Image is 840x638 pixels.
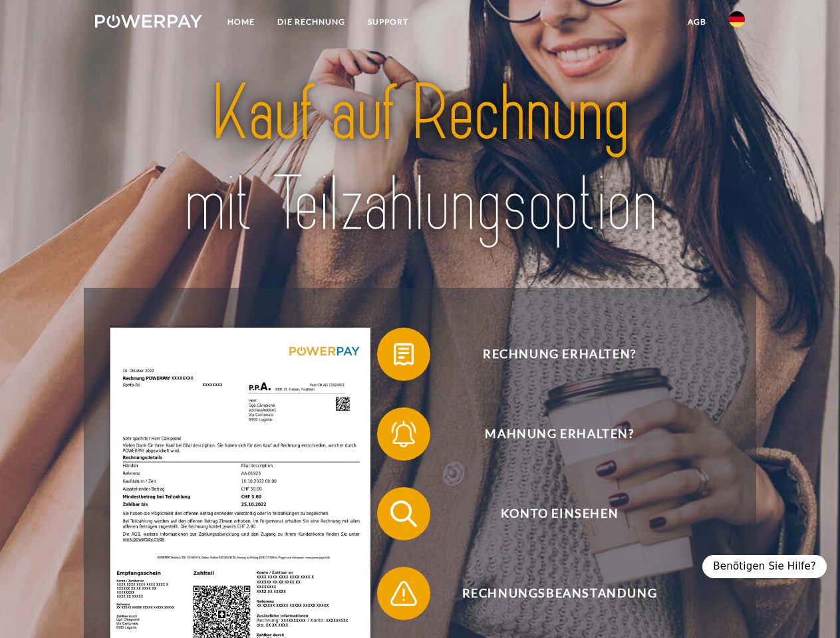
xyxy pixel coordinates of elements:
button: Rechnungsbeanstandung [377,567,723,620]
button: Konto einsehen [377,487,723,540]
span: Rechnungsbeanstandung [396,567,722,620]
span: Mahnung erhalten? [396,407,722,461]
div: Benötigen Sie Hilfe? [702,555,827,578]
a: Home [216,10,266,34]
a: SUPPORT [356,10,420,34]
button: Mahnung erhalten? [377,407,723,461]
img: de [729,11,745,27]
img: title-powerpay_de.svg [127,64,713,255]
img: qb_bell.svg [387,417,420,451]
img: qb_warning.svg [387,577,420,610]
button: Rechnung erhalten? [377,328,723,381]
img: qb_search.svg [387,497,420,530]
span: Rechnung erhalten? [396,328,722,381]
a: DIE RECHNUNG [266,10,356,34]
img: logo-powerpay-white.svg [95,15,202,28]
a: agb [676,10,718,34]
span: Konto einsehen [396,487,722,540]
img: qb_bill.svg [387,338,420,371]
